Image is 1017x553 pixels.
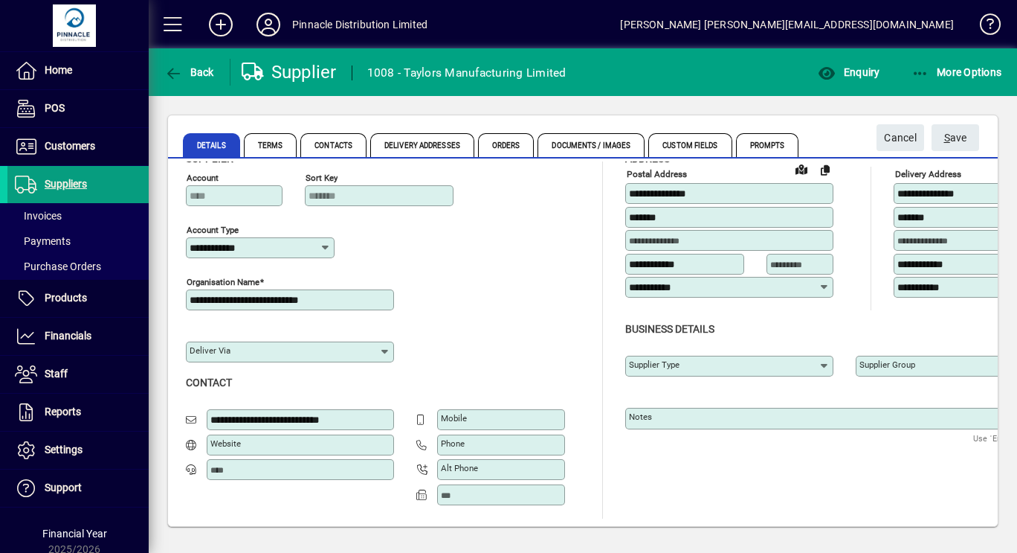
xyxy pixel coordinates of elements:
span: Financial Year [42,528,107,540]
a: Support [7,470,149,507]
app-page-header-button: Back [149,59,230,86]
button: Copy to Delivery address [813,158,837,182]
span: ave [944,126,967,150]
mat-label: Mobile [441,413,467,423]
div: Pinnacle Distribution Limited [292,13,427,36]
mat-label: Account [187,173,219,183]
span: Orders [478,133,535,157]
span: Products [45,292,87,304]
span: Purchase Orders [15,260,101,272]
mat-label: Supplier type [629,359,679,370]
mat-label: Deliver via [190,345,230,356]
a: Home [7,52,149,89]
button: Save [932,124,979,151]
span: POS [45,102,65,114]
span: More Options [911,66,1002,78]
a: Customers [7,128,149,165]
button: Enquiry [814,59,883,86]
button: Back [161,59,218,86]
span: Enquiry [818,66,879,78]
div: Supplier [242,60,337,84]
span: Delivery Addresses [370,133,474,157]
mat-label: Account Type [187,225,239,235]
a: Staff [7,356,149,393]
button: Profile [245,11,292,38]
mat-label: Supplier group [859,359,915,370]
a: POS [7,90,149,127]
span: Back [164,66,214,78]
a: Purchase Orders [7,254,149,279]
a: Products [7,280,149,317]
span: Home [45,64,72,76]
span: Custom Fields [648,133,732,157]
span: Customers [45,140,95,152]
span: Contacts [300,133,367,157]
span: Staff [45,368,68,380]
span: Business details [625,323,714,335]
span: Support [45,482,82,493]
span: S [944,132,950,144]
span: Details [183,133,240,157]
a: Financials [7,318,149,355]
span: Invoices [15,210,62,222]
button: Add [197,11,245,38]
span: Payments [15,235,71,247]
div: 1008 - Taylors Manufacturing Limited [367,61,566,85]
mat-label: Website [210,438,241,449]
mat-label: Organisation name [187,277,259,287]
span: Suppliers [45,178,87,190]
span: Financials [45,330,91,342]
a: Reports [7,394,149,431]
a: Payments [7,228,149,254]
button: Cancel [876,124,924,151]
a: Settings [7,432,149,469]
mat-label: Phone [441,438,465,449]
span: Terms [244,133,297,157]
span: Prompts [736,133,799,157]
a: View on map [790,157,813,181]
span: Settings [45,444,83,455]
button: More Options [908,59,1006,86]
span: Cancel [884,126,917,150]
mat-label: Alt Phone [441,463,478,473]
a: Invoices [7,203,149,228]
mat-label: Notes [629,412,652,422]
span: Contact [186,377,232,389]
span: Reports [45,406,81,418]
span: Documents / Images [537,133,645,157]
mat-label: Sort key [306,173,338,183]
a: Knowledge Base [969,3,998,51]
div: [PERSON_NAME] [PERSON_NAME][EMAIL_ADDRESS][DOMAIN_NAME] [620,13,954,36]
